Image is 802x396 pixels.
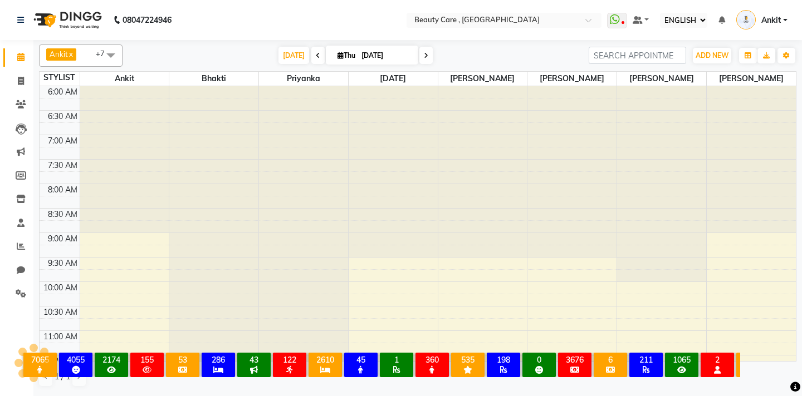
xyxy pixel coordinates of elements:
span: [DATE] [278,47,309,64]
div: 1 [739,355,767,365]
div: 0 [525,355,554,365]
span: [DATE] [349,72,438,86]
button: ADD NEW [693,48,731,63]
div: 45 [346,355,375,365]
span: Bhakti [169,72,258,86]
input: 2025-09-04 [358,47,414,64]
div: 1065 [667,355,696,365]
span: +7 [96,49,113,58]
div: 7:00 AM [46,135,80,147]
div: 8:00 AM [46,184,80,196]
img: logo [28,4,105,36]
div: 43 [239,355,268,365]
div: 360 [418,355,447,365]
span: [PERSON_NAME] [438,72,527,86]
div: 2174 [97,355,126,365]
div: 535 [453,355,482,365]
div: 9:30 AM [46,258,80,269]
div: 1 [382,355,411,365]
input: SEARCH APPOINTMENT [589,47,686,64]
div: 3676 [560,355,589,365]
span: [PERSON_NAME] [617,72,706,86]
div: 10:00 AM [41,282,80,294]
div: 6 [596,355,625,365]
div: 155 [133,355,162,365]
div: 8:30 AM [46,209,80,220]
span: Ankit [761,14,781,26]
div: 2610 [311,355,340,365]
div: 9:00 AM [46,233,80,245]
div: 53 [168,355,197,365]
div: 211 [632,355,661,365]
div: 4055 [61,355,90,365]
span: Ankit [80,72,169,86]
span: Ankit [50,49,68,58]
div: 2 [703,355,732,365]
div: 286 [204,355,233,365]
div: 10:30 AM [41,306,80,318]
span: Thu [335,51,358,60]
div: 6:00 AM [46,86,80,98]
b: 08047224946 [123,4,172,36]
span: ADD NEW [696,51,728,60]
div: STYLIST [40,72,80,83]
div: 198 [489,355,518,365]
div: 122 [275,355,304,365]
img: Ankit [736,10,756,29]
div: 6:30 AM [46,111,80,122]
a: x [68,49,73,58]
span: Priyanka [259,72,348,86]
span: [PERSON_NAME] [707,72,796,86]
span: [PERSON_NAME] [527,72,617,86]
div: 11:00 AM [41,331,80,343]
div: 7:30 AM [46,160,80,171]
